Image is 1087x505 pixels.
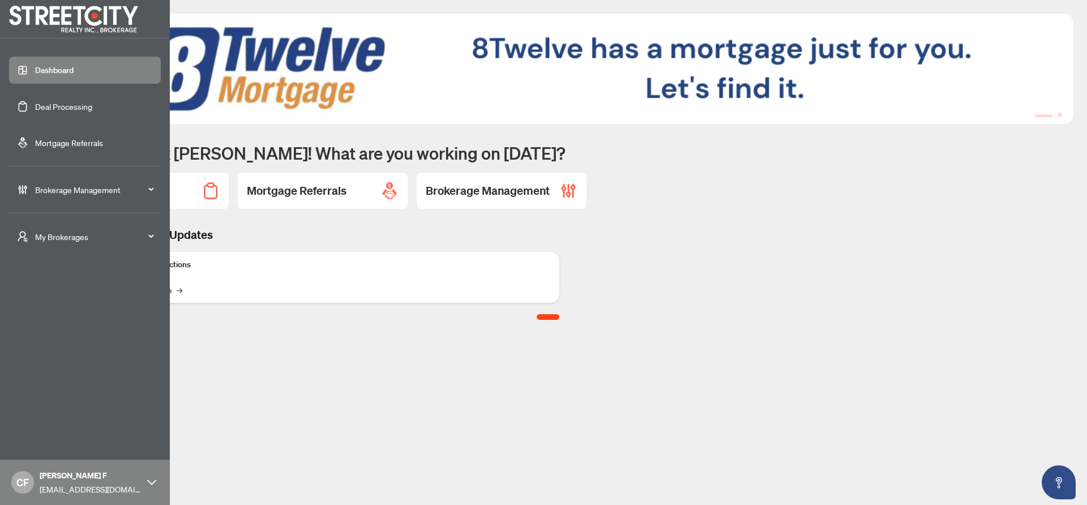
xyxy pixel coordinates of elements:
[1058,113,1062,117] button: 2
[35,138,103,148] a: Mortgage Referrals
[119,259,550,271] p: Deposit Instructions
[35,101,92,112] a: Deal Processing
[40,483,142,495] span: [EMAIL_ADDRESS][DOMAIN_NAME]
[177,284,182,296] span: →
[35,65,74,75] a: Dashboard
[1042,465,1076,499] button: Open asap
[426,183,550,199] h2: Brokerage Management
[59,227,559,243] h3: Brokerage & Industry Updates
[16,474,29,490] span: CF
[35,183,153,196] span: Brokerage Management
[9,6,138,33] img: logo
[40,469,142,482] span: [PERSON_NAME] F
[1035,113,1053,117] button: 1
[59,14,1073,124] img: Slide 0
[247,183,346,199] h2: Mortgage Referrals
[59,142,1073,164] h1: Welcome back [PERSON_NAME]! What are you working on [DATE]?
[17,231,28,242] span: user-switch
[35,230,153,243] span: My Brokerages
